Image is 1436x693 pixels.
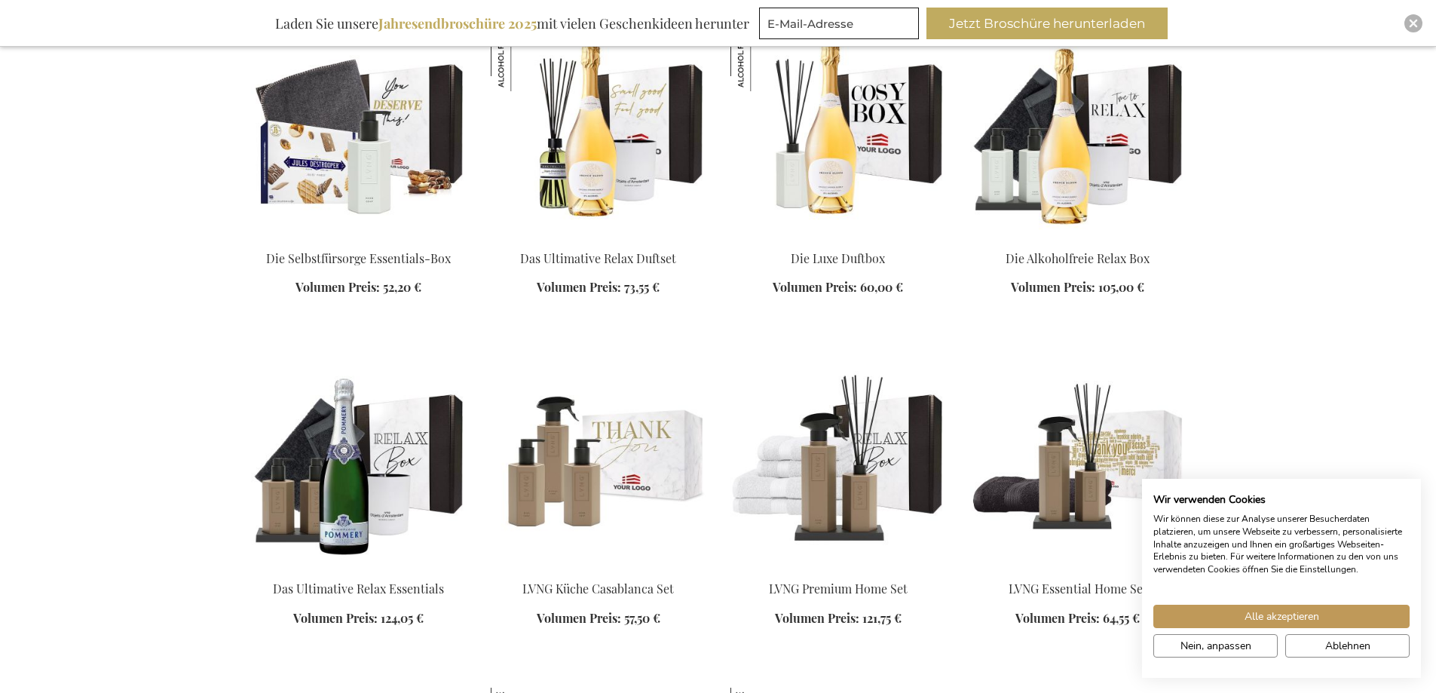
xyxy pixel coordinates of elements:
span: Volumen Preis: [773,279,857,295]
span: 121,75 € [862,610,902,626]
span: Volumen Preis: [775,610,859,626]
span: Volumen Preis: [295,279,380,295]
span: Volumen Preis: [537,610,621,626]
img: The Ultimate Relax Fragrance Set [491,26,706,238]
img: LVNG Essential Home Set [970,357,1186,568]
img: Das Ultimative Relax Duftset [491,26,556,91]
p: Wir können diese zur Analyse unserer Besucherdaten platzieren, um unsere Webseite zu verbessern, ... [1153,513,1410,576]
a: The Selfcare Essentials Box [251,232,467,246]
span: 60,00 € [860,279,903,295]
a: The Ultimate Relax Fragrance Set Das Ultimative Relax Duftset [491,232,706,246]
a: Volumen Preis: 121,75 € [775,610,902,627]
span: 105,00 € [1098,279,1144,295]
img: Die Luxe Duftbox [730,26,795,91]
button: Jetzt Broschüre herunterladen [926,8,1168,39]
span: 73,55 € [624,279,660,295]
a: Volumen Preis: 57,50 € [537,610,660,627]
a: The Luxe Scent Box Die Luxe Duftbox [730,232,946,246]
a: Das Ultimative Relax Duftset [520,250,676,266]
h2: Wir verwenden Cookies [1153,493,1410,507]
a: Volumen Preis: 60,00 € [773,279,903,296]
a: LVNG Kitchen Casablanca Set [491,562,706,576]
button: Alle verweigern cookies [1285,634,1410,658]
button: Akzeptieren Sie alle cookies [1153,605,1410,628]
a: Die Luxe Duftbox [791,250,885,266]
img: The Selfcare Essentials Box [251,26,467,238]
img: The Ultimate Relax Essentials [251,357,467,568]
button: cookie Einstellungen anpassen [1153,634,1278,658]
span: Ablehnen [1325,638,1370,654]
form: marketing offers and promotions [759,8,923,44]
div: Laden Sie unsere mit vielen Geschenkideen herunter [268,8,756,39]
a: LVNG Küche Casablanca Set [522,581,674,596]
a: Volumen Preis: 124,05 € [293,610,424,627]
img: The Non-Alcoholic Relax Box [970,26,1186,238]
span: 52,20 € [383,279,421,295]
span: 124,05 € [381,610,424,626]
span: Nein, anpassen [1180,638,1251,654]
a: Volumen Preis: 105,00 € [1011,279,1144,296]
a: Volumen Preis: 73,55 € [537,279,660,296]
a: Die Alkoholfreie Relax Box [1006,250,1150,266]
span: Volumen Preis: [537,279,621,295]
span: Volumen Preis: [293,610,378,626]
a: The Ultimate Relax Essentials [251,562,467,576]
a: Die Selbstfürsorge Essentials-Box [266,250,451,266]
span: Volumen Preis: [1011,279,1095,295]
span: Alle akzeptieren [1245,609,1319,624]
input: E-Mail-Adresse [759,8,919,39]
b: Jahresendbroschüre 2025 [378,14,537,32]
img: Close [1409,19,1418,28]
a: Das Ultimative Relax Essentials [273,581,444,596]
img: LVNG Kitchen Casablanca Set [491,357,706,568]
a: LVNG Premium Home Set [730,562,946,576]
span: 57,50 € [624,610,660,626]
a: Volumen Preis: 52,20 € [295,279,421,296]
img: The Luxe Scent Box [730,26,946,238]
div: Close [1404,14,1422,32]
a: The Non-Alcoholic Relax Box [970,232,1186,246]
a: LVNG Premium Home Set [769,581,908,596]
img: LVNG Premium Home Set [730,357,946,568]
